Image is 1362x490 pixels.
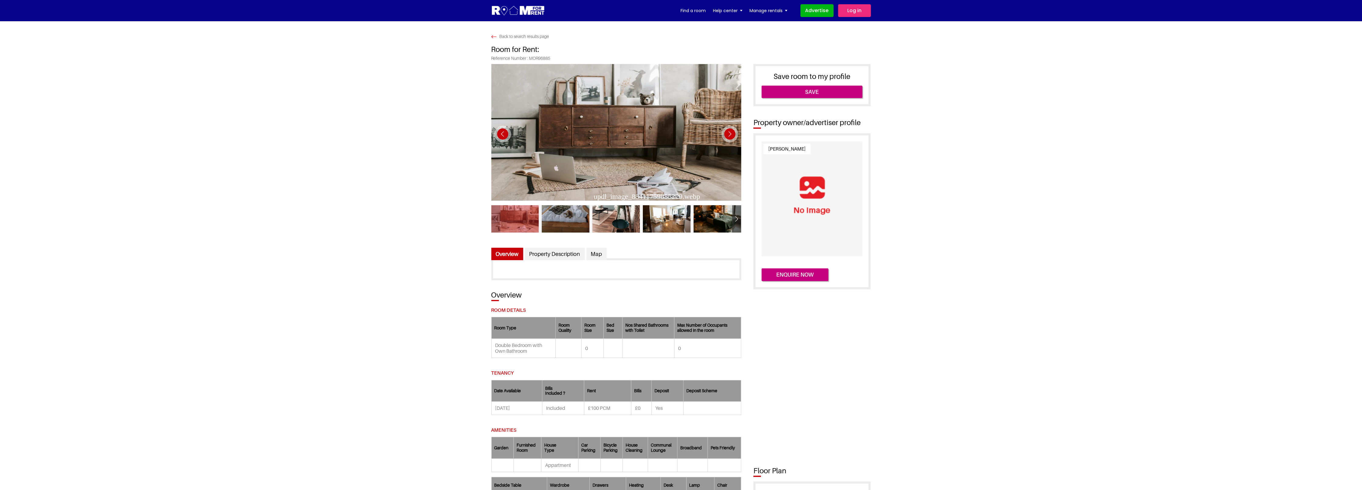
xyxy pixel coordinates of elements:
th: Garden [491,437,514,459]
th: Rent [584,380,631,402]
th: Broadband [678,437,708,459]
a: Overview [491,248,523,260]
td: Yes [652,402,684,415]
img: Profile [762,141,863,256]
h3: Overview [491,291,741,300]
td: Appartment [541,459,578,472]
a: Map [586,248,607,260]
button: Enquire now [762,268,828,281]
h5: Tenancy [491,370,741,376]
th: Communal Lounge [648,437,678,459]
a: Back to search results page [491,34,549,39]
th: Room Size [582,317,604,339]
td: 0 [582,339,604,358]
th: House Type [541,437,578,459]
h1: Room for Rent: [491,39,871,56]
div: Previous slide [494,126,511,142]
th: Max Number of Occupants allowed in the room [674,317,741,339]
h2: Floor Plan [750,467,871,475]
iframe: Advertisement [753,301,975,453]
td: £100 PCM [584,402,631,415]
a: Log in [838,4,871,17]
th: Bills [631,380,651,402]
img: Photo 1 of located at Caractacus Cottage View, Watford WD18 6LG, UK [491,64,741,201]
img: Logo for Room for Rent, featuring a welcoming design with a house icon and modern typography [491,5,545,16]
th: Bills Included ? [542,380,584,402]
th: Bicycle Parking [601,437,623,459]
th: Nos Shared Bathrooms with Toilet [622,317,674,339]
th: Room Quality [556,317,582,339]
th: Deposit Scheme [684,380,741,402]
span: [PERSON_NAME] [763,144,811,154]
td: [DATE] [491,402,542,415]
span: Reference Number : MOR96885 [491,56,871,64]
th: Date Available [491,380,542,402]
a: Manage rentals [750,6,787,15]
a: Advertise [800,4,834,17]
a: Find a room [681,6,706,15]
a: Save [762,86,863,98]
div: Next slide [732,212,741,227]
th: Room Type [491,317,556,339]
h5: Room Details [491,307,741,313]
th: Deposit [652,380,684,402]
td: Included [542,402,584,415]
h2: Property owner/advertiser profile [750,118,871,127]
h3: Save room to my profile [762,72,863,81]
th: House Cleaning [623,437,648,459]
a: Help center [713,6,742,15]
div: updl_image_88411759855229.webp [491,192,700,201]
img: Search [491,35,497,38]
th: Bed Size [603,317,622,339]
h5: Amenities [491,427,741,433]
td: £0 [631,402,651,415]
div: Next slide [722,126,738,142]
th: Pets Friendly [708,437,741,459]
th: Car Parking [578,437,600,459]
th: Furnished Room [514,437,541,459]
td: Double Bedroom with Own Bathroom [491,339,556,358]
a: Property Description [525,248,585,260]
td: 0 [674,339,741,358]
